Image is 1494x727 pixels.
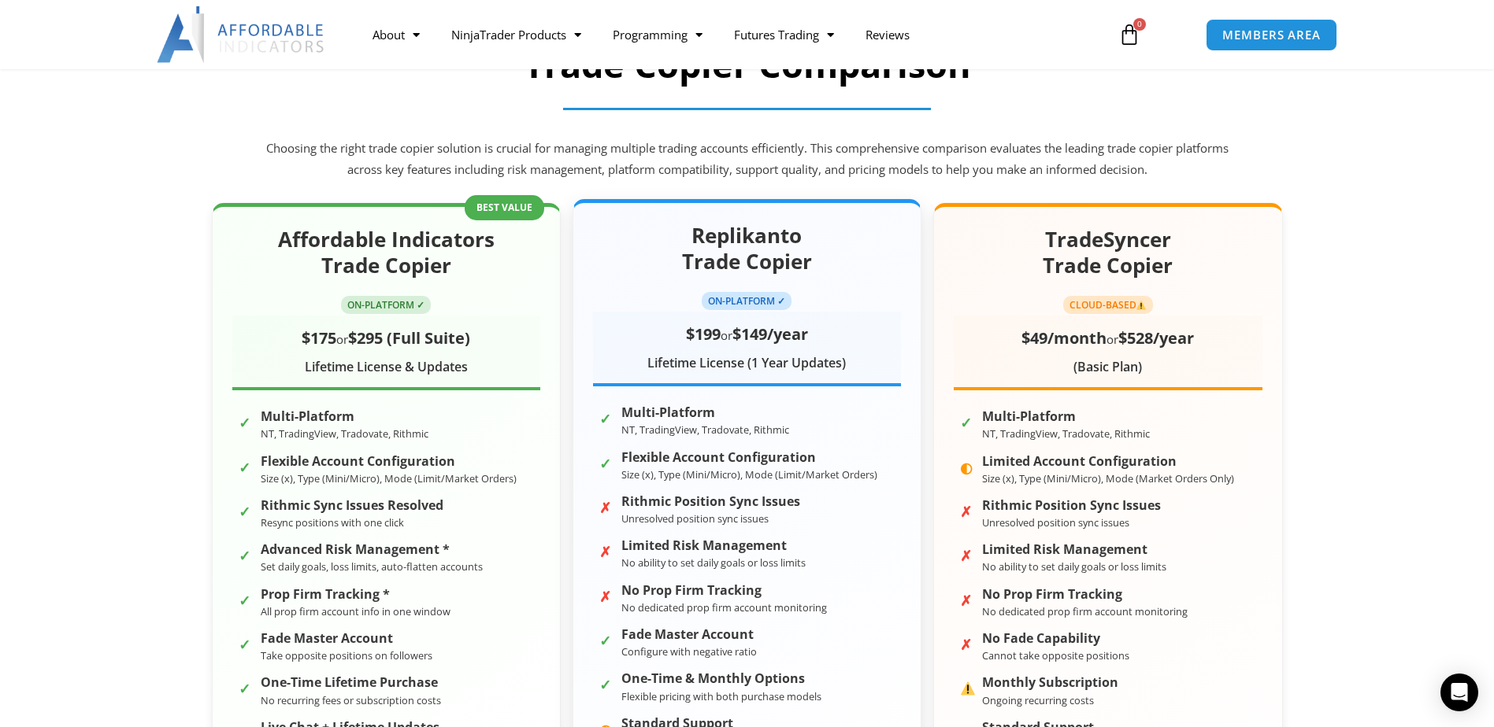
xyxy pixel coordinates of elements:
[239,588,253,602] span: ✓
[239,632,253,646] span: ✓
[1021,327,1107,349] span: $49/month
[261,631,432,646] strong: Fade Master Account
[261,498,443,513] strong: Rithmic Sync Issues Resolved
[593,223,901,276] h2: Replikanto Trade Copier
[1118,327,1194,349] span: $528/year
[239,410,253,424] span: ✓
[621,494,800,509] strong: Rithmic Position Sync Issues
[599,495,614,509] span: ✗
[686,323,721,345] span: $199
[1095,12,1164,57] a: 0
[357,17,1100,53] nav: Menu
[621,511,769,526] small: Unresolved position sync issues
[982,515,1129,530] small: Unresolved position sync issues
[239,543,253,557] span: ✓
[261,604,450,618] small: All prop firm account info in one window
[621,583,827,598] strong: No Prop Firm Tracking
[436,17,597,53] a: NinjaTrader Products
[621,627,757,642] strong: Fade Master Account
[982,454,1234,469] strong: Limited Account Configuration
[1440,673,1478,711] div: Open Intercom Messenger
[239,455,253,469] span: ✓
[960,499,974,513] span: ✗
[302,327,336,349] span: $175
[261,426,428,441] small: NT, TradingView, Tradovate, Rithmic
[621,467,877,482] small: Size (x), Type (Mini/Micro), Mode (Limit/Market Orders)
[593,352,901,375] div: Lifetime License (1 Year Updates)
[261,515,404,530] small: Resync positions with one click
[261,471,517,485] small: Size (x), Type (Mini/Micro), Mode (Limit/Market Orders)
[621,644,757,659] small: Configure with negative ratio
[954,227,1262,280] h2: TradeSyncer Trade Copier
[261,542,483,557] strong: Advanced Risk Management *
[982,471,1234,485] small: Size (x), Type (Mini/Micro), Mode (Market Orders Only)
[621,538,806,553] strong: Limited Risk Management
[261,648,432,662] small: Take opposite positions on followers
[593,319,901,349] div: or
[960,410,974,424] span: ✓
[961,681,975,696] img: ⚠
[357,17,436,53] a: About
[702,292,791,310] span: ON-PLATFORM ✓
[960,588,974,602] span: ✗
[1133,18,1146,31] span: 0
[960,455,974,469] span: ◐
[232,227,540,280] h2: Affordable Indicators Trade Copier
[982,559,1166,574] small: No ability to set daily goals or loss limits
[597,17,718,53] a: Programming
[732,323,808,345] span: $149/year
[982,542,1166,557] strong: Limited Risk Management
[621,555,806,570] small: No ability to set daily goals or loss limits
[599,628,614,642] span: ✓
[954,323,1262,352] div: or
[718,17,850,53] a: Futures Trading
[982,498,1161,513] strong: Rithmic Position Sync Issues
[1206,19,1337,51] a: MEMBERS AREA
[261,409,428,424] strong: Multi-Platform
[341,296,431,314] span: ON-PLATFORM ✓
[621,600,827,614] small: No dedicated prop firm account monitoring
[261,587,450,602] strong: Prop Firm Tracking *
[1222,29,1321,41] span: MEMBERS AREA
[599,451,614,465] span: ✓
[261,454,517,469] strong: Flexible Account Configuration
[599,539,614,553] span: ✗
[960,632,974,646] span: ✗
[599,672,614,686] span: ✓
[960,543,974,557] span: ✗
[982,648,1129,662] small: Cannot take opposite positions
[982,693,1094,707] small: Ongoing recurring costs
[232,356,540,379] div: Lifetime License & Updates
[599,406,614,420] span: ✓
[263,42,1232,88] h2: Trade Copier Comparison
[263,138,1232,182] p: Choosing the right trade copier solution is crucial for managing multiple trading accounts effici...
[850,17,925,53] a: Reviews
[982,631,1129,646] strong: No Fade Capability
[1063,296,1154,314] span: CLOUD-BASED
[621,405,789,420] strong: Multi-Platform
[621,689,821,703] small: Flexible pricing with both purchase models
[261,559,483,574] small: Set daily goals, loss limits, auto-flatten accounts
[982,409,1150,424] strong: Multi-Platform
[239,676,253,690] span: ✓
[261,675,441,690] strong: One-Time Lifetime Purchase
[982,587,1188,602] strong: No Prop Firm Tracking
[982,675,1118,690] strong: Monthly Subscription
[621,423,789,437] small: NT, TradingView, Tradovate, Rithmic
[232,323,540,352] div: or
[982,426,1150,441] small: NT, TradingView, Tradovate, Rithmic
[261,693,441,707] small: No recurring fees or subscription costs
[348,327,470,349] span: $295 (Full Suite)
[599,584,614,598] span: ✗
[621,450,877,465] strong: Flexible Account Configuration
[157,6,326,63] img: LogoAI | Affordable Indicators – NinjaTrader
[239,499,253,513] span: ✓
[954,356,1262,379] div: (Basic Plan)
[1136,301,1146,310] img: ⚠
[982,604,1188,618] small: No dedicated prop firm account monitoring
[621,671,821,686] strong: One-Time & Monthly Options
